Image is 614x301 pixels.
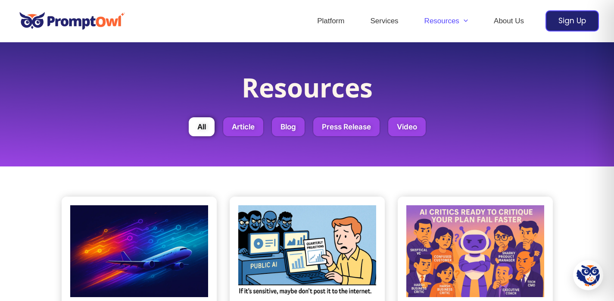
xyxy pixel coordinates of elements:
button: Blog [272,117,305,136]
img: AI is moving fast [70,205,208,297]
button: Press Release [313,117,380,136]
button: All [189,117,215,136]
img: Secrets aren't Secret [238,205,376,297]
a: Services [357,6,411,36]
img: Fail Faster, Succeed Sooner [406,205,544,297]
a: Sign Up [545,10,599,31]
h1: Resources [30,72,584,109]
nav: Site Navigation: Header [304,6,537,36]
a: ResourcesMenu Toggle [411,6,481,36]
span: Menu Toggle [459,6,468,36]
img: Hootie - PromptOwl AI Assistant [577,263,600,287]
a: About Us [481,6,537,36]
button: Video [388,117,426,136]
img: promptowl.ai logo [15,6,129,36]
button: Article [223,117,263,136]
a: Platform [304,6,357,36]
